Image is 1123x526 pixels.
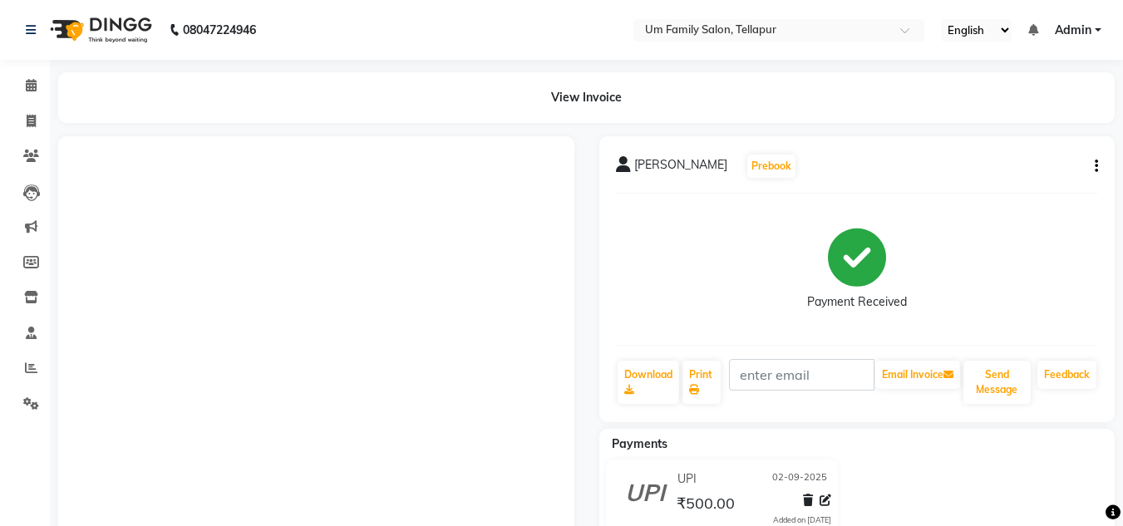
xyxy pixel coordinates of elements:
[963,361,1031,404] button: Send Message
[618,361,679,404] a: Download
[1037,361,1096,389] a: Feedback
[58,72,1115,123] div: View Invoice
[677,470,697,488] span: UPI
[807,293,907,311] div: Payment Received
[773,514,831,526] div: Added on [DATE]
[612,436,667,451] span: Payments
[875,361,960,389] button: Email Invoice
[1055,22,1091,39] span: Admin
[183,7,256,53] b: 08047224946
[634,156,727,179] span: [PERSON_NAME]
[677,494,735,517] span: ₹500.00
[729,359,874,391] input: enter email
[682,361,721,404] a: Print
[747,155,795,178] button: Prebook
[772,470,827,488] span: 02-09-2025
[42,7,156,53] img: logo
